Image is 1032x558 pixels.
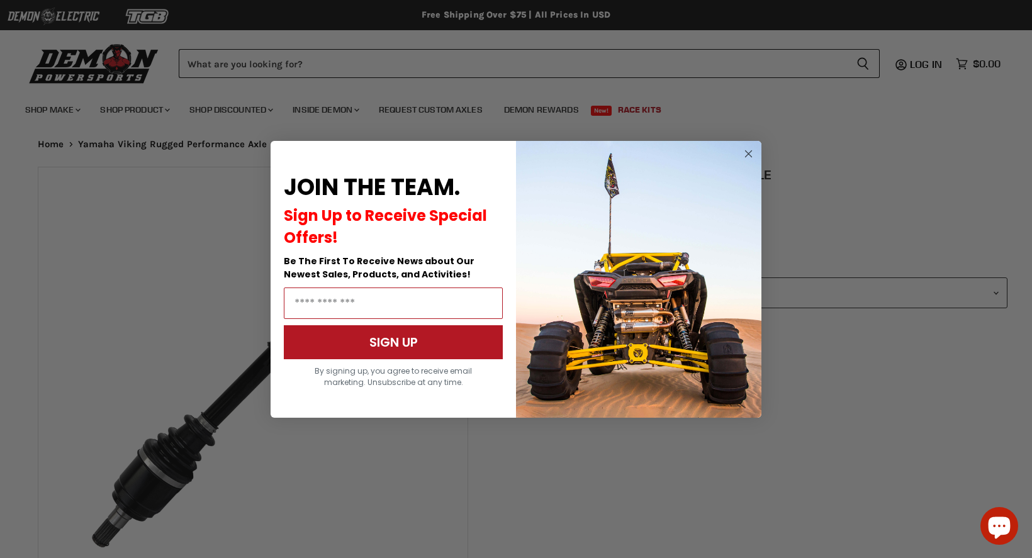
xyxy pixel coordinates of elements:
span: Sign Up to Receive Special Offers! [284,205,487,248]
span: JOIN THE TEAM. [284,171,460,203]
input: Email Address [284,287,503,319]
img: a9095488-b6e7-41ba-879d-588abfab540b.jpeg [516,141,761,418]
button: SIGN UP [284,325,503,359]
span: By signing up, you agree to receive email marketing. Unsubscribe at any time. [315,365,472,388]
inbox-online-store-chat: Shopify online store chat [977,507,1022,548]
button: Close dialog [741,146,756,162]
span: Be The First To Receive News about Our Newest Sales, Products, and Activities! [284,255,474,281]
